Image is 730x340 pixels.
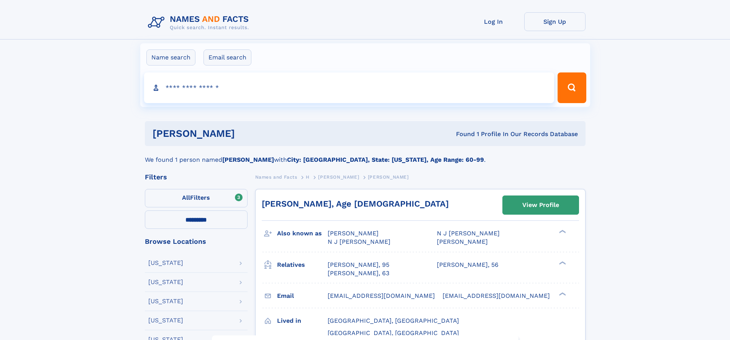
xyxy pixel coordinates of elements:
[148,279,183,285] div: [US_STATE]
[148,298,183,304] div: [US_STATE]
[437,261,499,269] a: [PERSON_NAME], 56
[146,49,195,66] label: Name search
[328,329,459,337] span: [GEOGRAPHIC_DATA], [GEOGRAPHIC_DATA]
[262,199,449,209] a: [PERSON_NAME], Age [DEMOGRAPHIC_DATA]
[277,258,328,271] h3: Relatives
[437,238,488,245] span: [PERSON_NAME]
[345,130,578,138] div: Found 1 Profile In Our Records Database
[522,196,559,214] div: View Profile
[145,12,255,33] img: Logo Names and Facts
[524,12,586,31] a: Sign Up
[182,194,190,201] span: All
[318,172,359,182] a: [PERSON_NAME]
[148,317,183,324] div: [US_STATE]
[368,174,409,180] span: [PERSON_NAME]
[557,260,566,265] div: ❯
[328,269,389,278] a: [PERSON_NAME], 63
[328,230,379,237] span: [PERSON_NAME]
[443,292,550,299] span: [EMAIL_ADDRESS][DOMAIN_NAME]
[328,261,389,269] a: [PERSON_NAME], 95
[144,72,554,103] input: search input
[277,227,328,240] h3: Also known as
[306,174,310,180] span: H
[203,49,251,66] label: Email search
[557,291,566,296] div: ❯
[145,189,248,207] label: Filters
[277,289,328,302] h3: Email
[145,238,248,245] div: Browse Locations
[277,314,328,327] h3: Lived in
[153,129,346,138] h1: [PERSON_NAME]
[222,156,274,163] b: [PERSON_NAME]
[328,292,435,299] span: [EMAIL_ADDRESS][DOMAIN_NAME]
[318,174,359,180] span: [PERSON_NAME]
[145,146,586,164] div: We found 1 person named with .
[557,229,566,234] div: ❯
[463,12,524,31] a: Log In
[328,317,459,324] span: [GEOGRAPHIC_DATA], [GEOGRAPHIC_DATA]
[558,72,586,103] button: Search Button
[287,156,484,163] b: City: [GEOGRAPHIC_DATA], State: [US_STATE], Age Range: 60-99
[145,174,248,181] div: Filters
[503,196,579,214] a: View Profile
[306,172,310,182] a: H
[148,260,183,266] div: [US_STATE]
[328,238,390,245] span: N J [PERSON_NAME]
[255,172,297,182] a: Names and Facts
[437,230,500,237] span: N J [PERSON_NAME]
